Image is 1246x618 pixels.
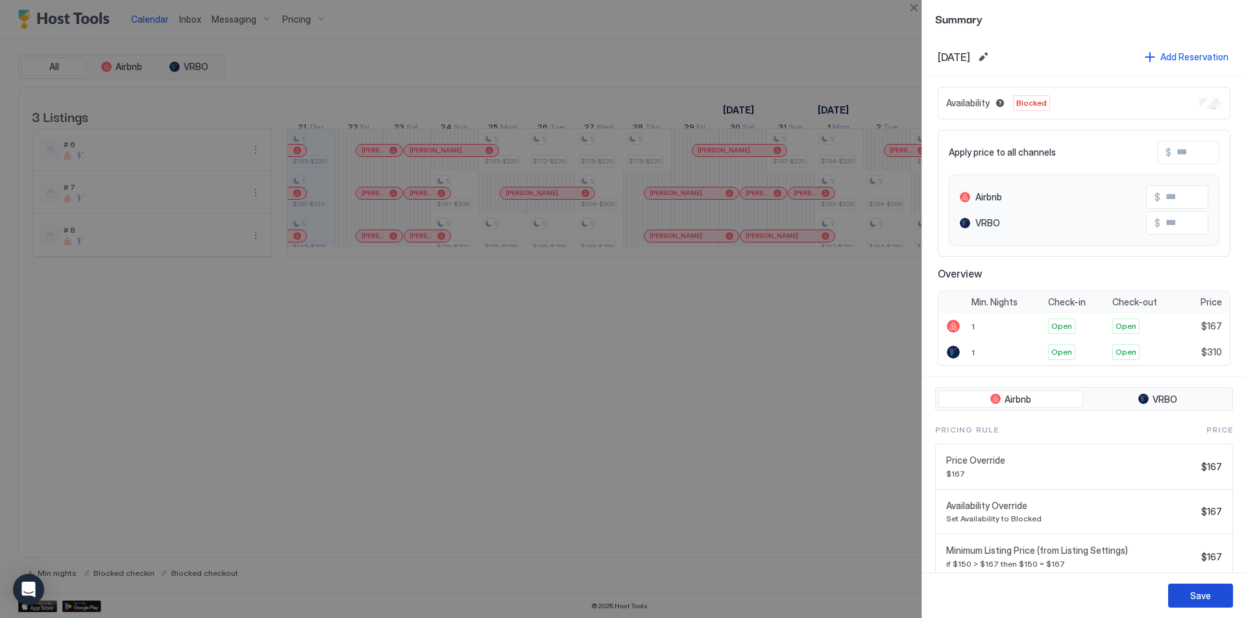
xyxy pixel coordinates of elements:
[1201,506,1222,517] span: $167
[971,348,975,357] span: 1
[1154,217,1160,229] span: $
[946,514,1196,523] span: Set Availability to Blocked
[946,545,1196,556] span: Minimum Listing Price (from Listing Settings)
[946,97,990,109] span: Availability
[1154,191,1160,203] span: $
[949,147,1056,158] span: Apply price to all channels
[1153,394,1177,405] span: VRBO
[935,10,1233,27] span: Summary
[1143,48,1230,65] button: Add Reservation
[1201,296,1222,308] span: Price
[1160,50,1228,64] div: Add Reservation
[1190,589,1211,602] div: Save
[935,424,999,436] span: Pricing Rule
[992,95,1008,111] button: Blocked dates override all pricing rules and remain unavailable until manually unblocked
[935,387,1233,412] div: tab-group
[971,322,975,331] span: 1
[1166,147,1171,158] span: $
[1051,320,1072,332] span: Open
[1116,320,1136,332] span: Open
[946,455,1196,466] span: Price Override
[1168,584,1233,608] button: Save
[1016,97,1047,109] span: Blocked
[1116,346,1136,358] span: Open
[938,51,970,64] span: [DATE]
[975,217,1000,229] span: VRBO
[1051,346,1072,358] span: Open
[946,469,1196,479] span: $167
[1086,390,1230,409] button: VRBO
[1005,394,1031,405] span: Airbnb
[946,500,1196,512] span: Availability Override
[13,574,44,605] div: Open Intercom Messenger
[938,267,1230,280] span: Overview
[938,390,1083,409] button: Airbnb
[975,49,991,65] button: Edit date range
[1201,461,1222,473] span: $167
[1201,320,1222,332] span: $167
[975,191,1002,203] span: Airbnb
[1112,296,1157,308] span: Check-out
[1048,296,1086,308] span: Check-in
[971,296,1018,308] span: Min. Nights
[946,559,1196,569] span: if $150 > $167 then $150 = $167
[1201,551,1222,563] span: $167
[1201,346,1222,358] span: $310
[1206,424,1233,436] span: Price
